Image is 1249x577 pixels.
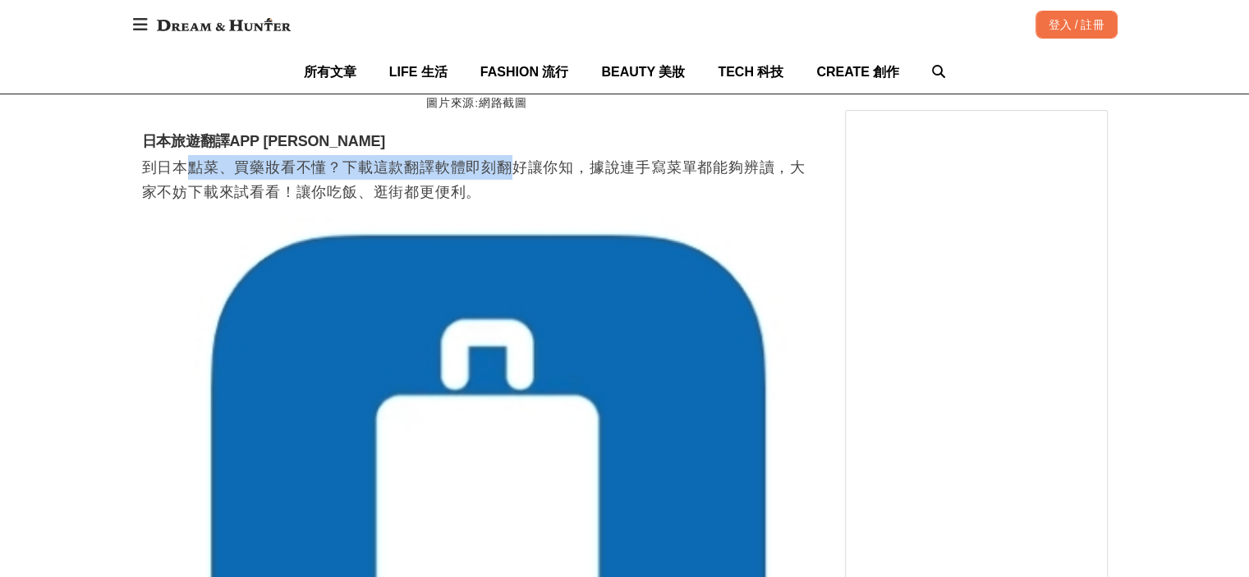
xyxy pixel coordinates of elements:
[816,50,899,94] a: CREATE 創作
[149,10,299,39] img: Dream & Hunter
[480,50,569,94] a: FASHION 流行
[816,65,899,79] span: CREATE 創作
[142,133,812,151] h3: 日本旅遊翻譯APP [PERSON_NAME]
[480,65,569,79] span: FASHION 流行
[389,50,448,94] a: LIFE 生活
[142,88,812,120] figcaption: 圖片來源:網路截圖
[1035,11,1118,39] div: 登入 / 註冊
[142,155,812,204] p: 到日本點菜、買藥妝看不懂？下載這款翻譯軟體即刻翻好讓你知，據說連手寫菜單都能夠辨讀，大家不妨下載來試看看！讓你吃飯、逛街都更便利。
[601,50,685,94] a: BEAUTY 美妝
[601,65,685,79] span: BEAUTY 美妝
[718,65,783,79] span: TECH 科技
[304,50,356,94] a: 所有文章
[389,65,448,79] span: LIFE 生活
[304,65,356,79] span: 所有文章
[718,50,783,94] a: TECH 科技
